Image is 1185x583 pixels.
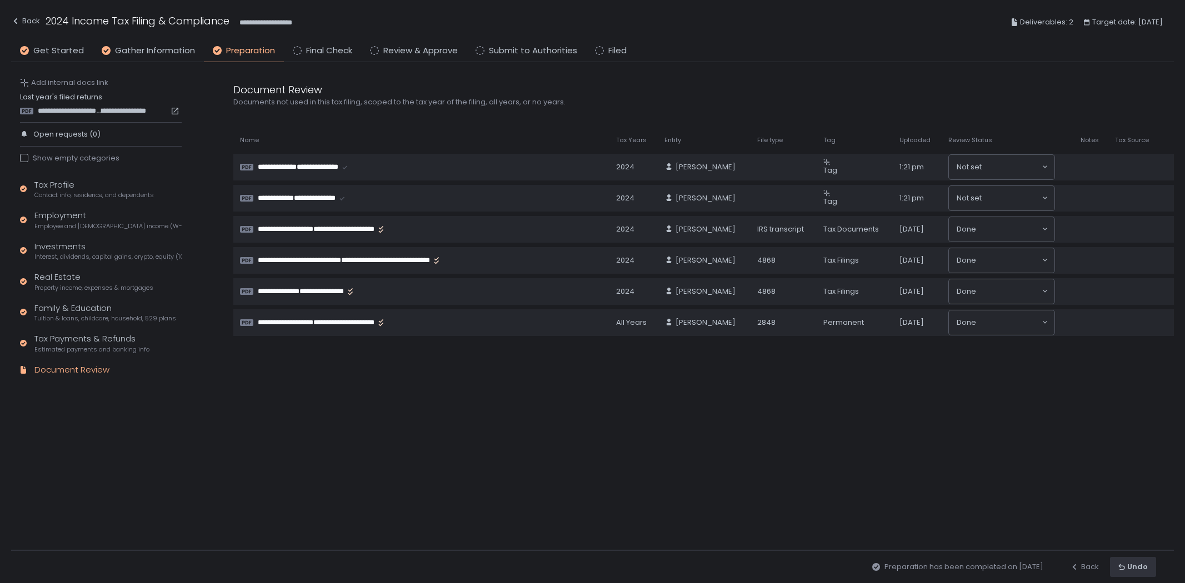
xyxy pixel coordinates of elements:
[957,162,982,173] span: Not set
[976,317,1041,328] input: Search for option
[949,248,1054,273] div: Search for option
[948,136,992,144] span: Review Status
[1070,557,1099,577] button: Back
[823,136,836,144] span: Tag
[957,193,982,204] span: Not set
[664,136,681,144] span: Entity
[949,279,1054,304] div: Search for option
[899,318,924,328] span: [DATE]
[34,209,182,230] div: Employment
[226,44,275,57] span: Preparation
[34,345,149,354] span: Estimated payments and banking info
[676,224,736,234] span: [PERSON_NAME]
[757,136,783,144] span: File type
[34,253,182,261] span: Interest, dividends, capital gains, crypto, equity (1099s, K-1s)
[489,44,577,57] span: Submit to Authorities
[34,284,153,292] span: Property income, expenses & mortgages
[676,193,736,203] span: [PERSON_NAME]
[676,255,736,265] span: [PERSON_NAME]
[957,286,976,297] span: Done
[34,222,182,230] span: Employee and [DEMOGRAPHIC_DATA] income (W-2s)
[34,314,176,323] span: Tuition & loans, childcare, household, 529 plans
[976,255,1041,266] input: Search for option
[982,162,1041,173] input: Search for option
[676,287,736,296] span: [PERSON_NAME]
[115,44,195,57] span: Gather Information
[899,136,931,144] span: Uploaded
[676,162,736,172] span: [PERSON_NAME]
[34,191,154,199] span: Contact info, residence, and dependents
[957,317,976,328] span: Done
[899,287,924,296] span: [DATE]
[899,224,924,234] span: [DATE]
[306,44,352,57] span: Final Check
[976,286,1041,297] input: Search for option
[899,193,924,203] span: 1:21 pm
[976,224,1041,235] input: Search for option
[982,193,1041,204] input: Search for option
[957,255,976,266] span: Done
[34,333,149,354] div: Tax Payments & Refunds
[1110,557,1156,577] button: Undo
[957,224,976,235] span: Done
[616,136,647,144] span: Tax Years
[34,240,182,262] div: Investments
[33,129,101,139] span: Open requests (0)
[233,82,767,97] div: Document Review
[823,165,837,175] span: Tag
[676,318,736,328] span: [PERSON_NAME]
[20,78,108,88] button: Add internal docs link
[11,14,40,28] div: Back
[823,196,837,207] span: Tag
[1118,562,1148,572] div: Undo
[899,255,924,265] span: [DATE]
[33,44,84,57] span: Get Started
[1020,16,1073,29] span: Deliverables: 2
[899,162,924,172] span: 1:21 pm
[949,217,1054,242] div: Search for option
[884,562,1043,572] span: Preparation has been completed on [DATE]
[949,310,1054,335] div: Search for option
[20,92,182,115] div: Last year's filed returns
[233,97,767,107] div: Documents not used in this tax filing, scoped to the tax year of the filing, all years, or no years.
[34,302,176,323] div: Family & Education
[34,271,153,292] div: Real Estate
[608,44,627,57] span: Filed
[1070,562,1099,572] div: Back
[240,136,259,144] span: Name
[34,364,109,376] div: Document Review
[949,186,1054,210] div: Search for option
[1092,16,1163,29] span: Target date: [DATE]
[34,179,154,200] div: Tax Profile
[1081,136,1099,144] span: Notes
[949,155,1054,179] div: Search for option
[46,13,229,28] h1: 2024 Income Tax Filing & Compliance
[11,13,40,32] button: Back
[383,44,458,57] span: Review & Approve
[1115,136,1149,144] span: Tax Source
